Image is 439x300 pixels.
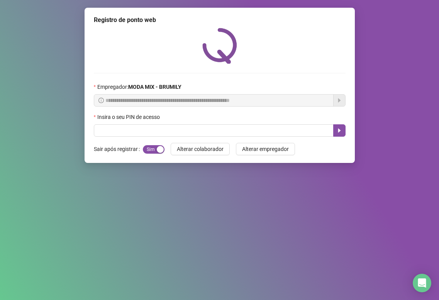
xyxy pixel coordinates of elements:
button: Alterar colaborador [171,143,230,155]
label: Insira o seu PIN de acesso [94,113,165,121]
span: info-circle [98,98,104,103]
span: Empregador : [97,83,181,91]
div: Open Intercom Messenger [413,274,431,292]
button: Alterar empregador [236,143,295,155]
strong: MODA MIX - BRUMILY [128,84,181,90]
span: Alterar empregador [242,145,289,153]
span: Alterar colaborador [177,145,224,153]
label: Sair após registrar [94,143,143,155]
span: caret-right [336,127,342,134]
img: QRPoint [202,28,237,64]
div: Registro de ponto web [94,15,346,25]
